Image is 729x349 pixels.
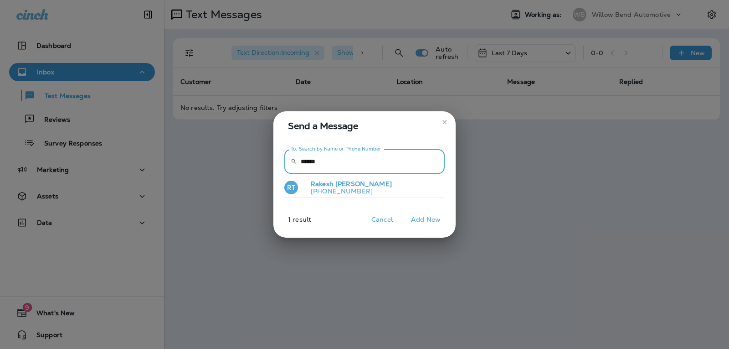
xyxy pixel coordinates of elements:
button: Cancel [365,213,399,227]
span: Rakesh [311,180,334,188]
button: RTRakesh [PERSON_NAME][PHONE_NUMBER] [284,177,445,198]
span: Send a Message [288,119,445,133]
button: close [437,115,452,130]
div: RT [284,181,298,194]
span: [PERSON_NAME] [335,180,392,188]
button: Add New [406,213,445,227]
label: To: Search by Name or Phone Number [291,146,381,152]
p: 1 result [270,216,311,230]
p: [PHONE_NUMBER] [303,188,392,195]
